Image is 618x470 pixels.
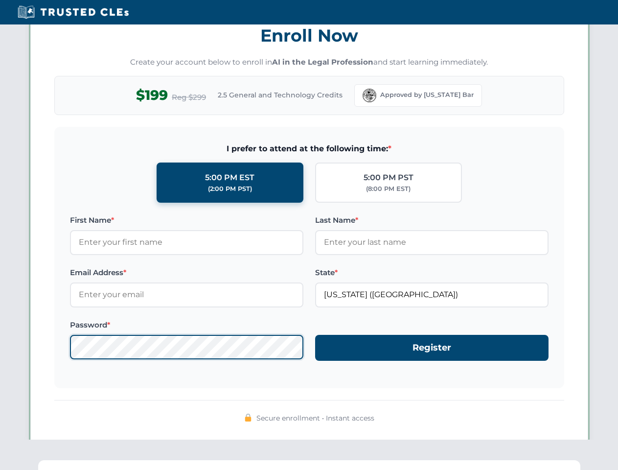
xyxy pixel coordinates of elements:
[70,267,303,279] label: Email Address
[172,92,206,103] span: Reg $299
[315,230,549,255] input: Enter your last name
[380,90,474,100] span: Approved by [US_STATE] Bar
[218,90,343,100] span: 2.5 General and Technology Credits
[70,142,549,155] span: I prefer to attend at the following time:
[315,335,549,361] button: Register
[54,57,564,68] p: Create your account below to enroll in and start learning immediately.
[315,267,549,279] label: State
[244,414,252,422] img: 🔒
[364,171,413,184] div: 5:00 PM PST
[366,184,411,194] div: (8:00 PM EST)
[272,57,373,67] strong: AI in the Legal Profession
[363,89,376,102] img: Florida Bar
[256,413,374,423] span: Secure enrollment • Instant access
[54,20,564,51] h3: Enroll Now
[15,5,132,20] img: Trusted CLEs
[70,282,303,307] input: Enter your email
[70,230,303,255] input: Enter your first name
[205,171,254,184] div: 5:00 PM EST
[315,214,549,226] label: Last Name
[70,319,303,331] label: Password
[315,282,549,307] input: Florida (FL)
[208,184,252,194] div: (2:00 PM PST)
[70,214,303,226] label: First Name
[136,84,168,106] span: $199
